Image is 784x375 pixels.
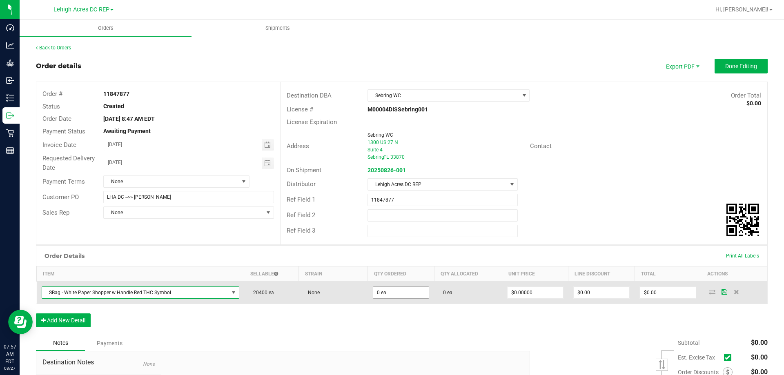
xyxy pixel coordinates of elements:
span: Delete Order Detail [731,289,743,294]
input: 0 [640,287,695,298]
span: Status [42,103,60,110]
span: Toggle calendar [262,158,274,169]
inline-svg: Retail [6,129,14,137]
inline-svg: Outbound [6,111,14,120]
span: On Shipment [287,166,321,174]
span: Ref Field 2 [287,211,315,219]
iframe: Resource center [8,310,33,334]
span: Orders [87,24,125,32]
span: $0.00 [751,339,768,346]
p: 07:57 AM EDT [4,343,16,365]
span: None [304,290,320,295]
p: 08/27 [4,365,16,371]
th: Total [635,266,701,281]
span: Suite 4 [367,147,383,153]
span: Order Date [42,115,71,122]
strong: $0.00 [746,100,761,107]
span: Lehigh Acres DC REP [368,179,507,190]
span: Est. Excise Tax [678,354,721,361]
button: Done Editing [715,59,768,73]
span: Hi, [PERSON_NAME]! [715,6,768,13]
qrcode: 11847877 [726,204,759,236]
inline-svg: Dashboard [6,24,14,32]
th: Unit Price [502,266,568,281]
span: Save Order Detail [718,289,731,294]
span: Payment Status [42,128,85,135]
div: Notes [36,335,85,351]
span: Lehigh Acres DC REP [53,6,109,13]
li: Export PDF [657,59,706,73]
a: Orders [20,20,192,37]
th: Strain [299,266,368,281]
span: Shipments [254,24,301,32]
input: 0 [508,287,563,298]
span: Done Editing [725,63,757,69]
span: Sebring [367,154,384,160]
th: Qty Allocated [434,266,502,281]
span: Payment Terms [42,178,85,185]
a: Back to Orders [36,45,71,51]
span: Ref Field 1 [287,196,315,203]
span: $0.00 [751,353,768,361]
span: 20400 ea [249,290,274,295]
th: Qty Ordered [368,266,434,281]
span: Contact [530,142,552,150]
span: Invoice Date [42,141,76,149]
span: License # [287,106,313,113]
span: Print All Labels [726,253,759,259]
span: Toggle calendar [262,139,274,151]
span: None [104,176,239,187]
input: 0 [373,287,429,298]
span: Sebring WC [367,132,393,138]
span: SBag - White Paper Shopper w Handle Red THC Symbol [42,287,229,298]
a: 20250826-001 [367,167,406,173]
span: Order # [42,90,62,98]
span: Sebring WC [368,90,519,101]
th: Line Discount [568,266,635,281]
span: Subtotal [678,339,699,346]
span: Destination Notes [42,357,155,367]
img: Scan me! [726,204,759,236]
inline-svg: Inventory [6,94,14,102]
span: Order Total [731,92,761,99]
strong: Awaiting Payment [103,128,151,134]
strong: 11847877 [103,91,129,97]
strong: M00004DISSebring001 [367,106,428,113]
span: FL [383,154,389,160]
inline-svg: Reports [6,146,14,155]
inline-svg: Analytics [6,41,14,49]
span: Address [287,142,309,150]
span: Customer PO [42,193,79,201]
strong: Created [103,103,124,109]
span: 0 ea [439,290,452,295]
strong: [DATE] 8:47 AM EDT [103,115,155,122]
span: License Expiration [287,118,337,126]
h1: Order Details [45,253,85,259]
span: Requested Delivery Date [42,155,95,171]
div: Order details [36,61,81,71]
th: Sellable [244,266,299,281]
span: Sales Rep [42,209,69,216]
span: , [383,154,383,160]
th: Item [37,266,244,281]
span: Destination DBA [287,92,332,99]
span: None [104,207,263,218]
input: 0 [574,287,629,298]
span: Calculate excise tax [724,352,735,363]
button: Add New Detail [36,313,91,327]
span: Distributor [287,180,316,188]
span: Ref Field 3 [287,227,315,234]
div: Payments [85,336,134,351]
a: Shipments [192,20,363,37]
span: None [143,361,155,367]
th: Actions [701,266,767,281]
inline-svg: Grow [6,59,14,67]
span: 1300 US 27 N [367,140,398,145]
span: 33870 [390,154,405,160]
inline-svg: Inbound [6,76,14,84]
